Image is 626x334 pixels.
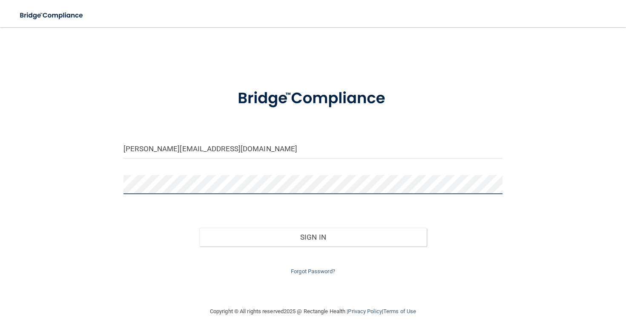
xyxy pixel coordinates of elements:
input: Email [123,139,503,159]
a: Forgot Password? [291,268,335,275]
img: bridge_compliance_login_screen.278c3ca4.svg [221,78,405,119]
div: Copyright © All rights reserved 2025 @ Rectangle Health | | [158,298,468,325]
a: Privacy Policy [348,308,382,314]
iframe: Drift Widget Chat Controller [479,274,616,308]
img: bridge_compliance_login_screen.278c3ca4.svg [13,7,91,24]
a: Terms of Use [383,308,416,314]
button: Sign In [199,228,427,246]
